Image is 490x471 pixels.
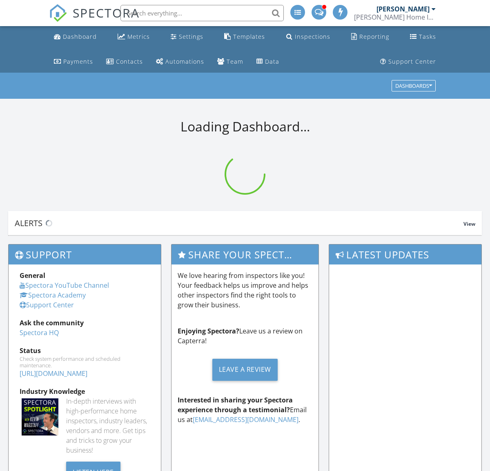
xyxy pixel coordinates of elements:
[171,244,319,264] h3: Share Your Spectora Experience
[167,29,207,44] a: Settings
[63,58,93,65] div: Payments
[20,369,87,378] a: [URL][DOMAIN_NAME]
[66,396,149,455] div: In-depth interviews with high-performance home inspectors, industry leaders, vendors and more. Ge...
[212,359,278,381] div: Leave a Review
[49,4,67,22] img: The Best Home Inspection Software - Spectora
[178,352,313,387] a: Leave a Review
[214,54,247,69] a: Team
[376,5,430,13] div: [PERSON_NAME]
[178,326,313,346] p: Leave us a review on Capterra!
[283,29,334,44] a: Inspections
[178,327,239,335] strong: Enjoying Spectora?
[329,244,481,264] h3: Latest Updates
[22,398,58,435] img: Spectoraspolightmain
[354,13,436,21] div: Striler Home Inspections, Inc.
[165,58,204,65] div: Automations
[178,271,313,310] p: We love hearing from inspectors like you! Your feedback helps us improve and helps other inspecto...
[63,33,97,40] div: Dashboard
[178,395,313,424] p: Email us at .
[179,33,203,40] div: Settings
[15,218,463,229] div: Alerts
[9,244,161,264] h3: Support
[73,4,140,21] span: SPECTORA
[407,29,439,44] a: Tasks
[20,271,45,280] strong: General
[348,29,392,44] a: Reporting
[395,83,432,89] div: Dashboards
[20,300,74,309] a: Support Center
[127,33,150,40] div: Metrics
[20,281,109,290] a: Spectora YouTube Channel
[116,58,143,65] div: Contacts
[377,54,439,69] a: Support Center
[265,58,279,65] div: Data
[20,387,150,396] div: Industry Knowledge
[227,58,243,65] div: Team
[114,29,153,44] a: Metrics
[359,33,389,40] div: Reporting
[419,33,436,40] div: Tasks
[193,415,298,424] a: [EMAIL_ADDRESS][DOMAIN_NAME]
[295,33,330,40] div: Inspections
[120,5,284,21] input: Search everything...
[20,291,86,300] a: Spectora Academy
[51,29,100,44] a: Dashboard
[49,11,140,28] a: SPECTORA
[153,54,207,69] a: Automations (Advanced)
[253,54,283,69] a: Data
[20,355,150,369] div: Check system performance and scheduled maintenance.
[392,80,436,92] button: Dashboards
[103,54,146,69] a: Contacts
[20,328,59,337] a: Spectora HQ
[20,346,150,355] div: Status
[463,220,475,227] span: View
[388,58,436,65] div: Support Center
[221,29,268,44] a: Templates
[51,54,96,69] a: Payments
[20,318,150,328] div: Ask the community
[178,395,293,414] strong: Interested in sharing your Spectora experience through a testimonial?
[233,33,265,40] div: Templates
